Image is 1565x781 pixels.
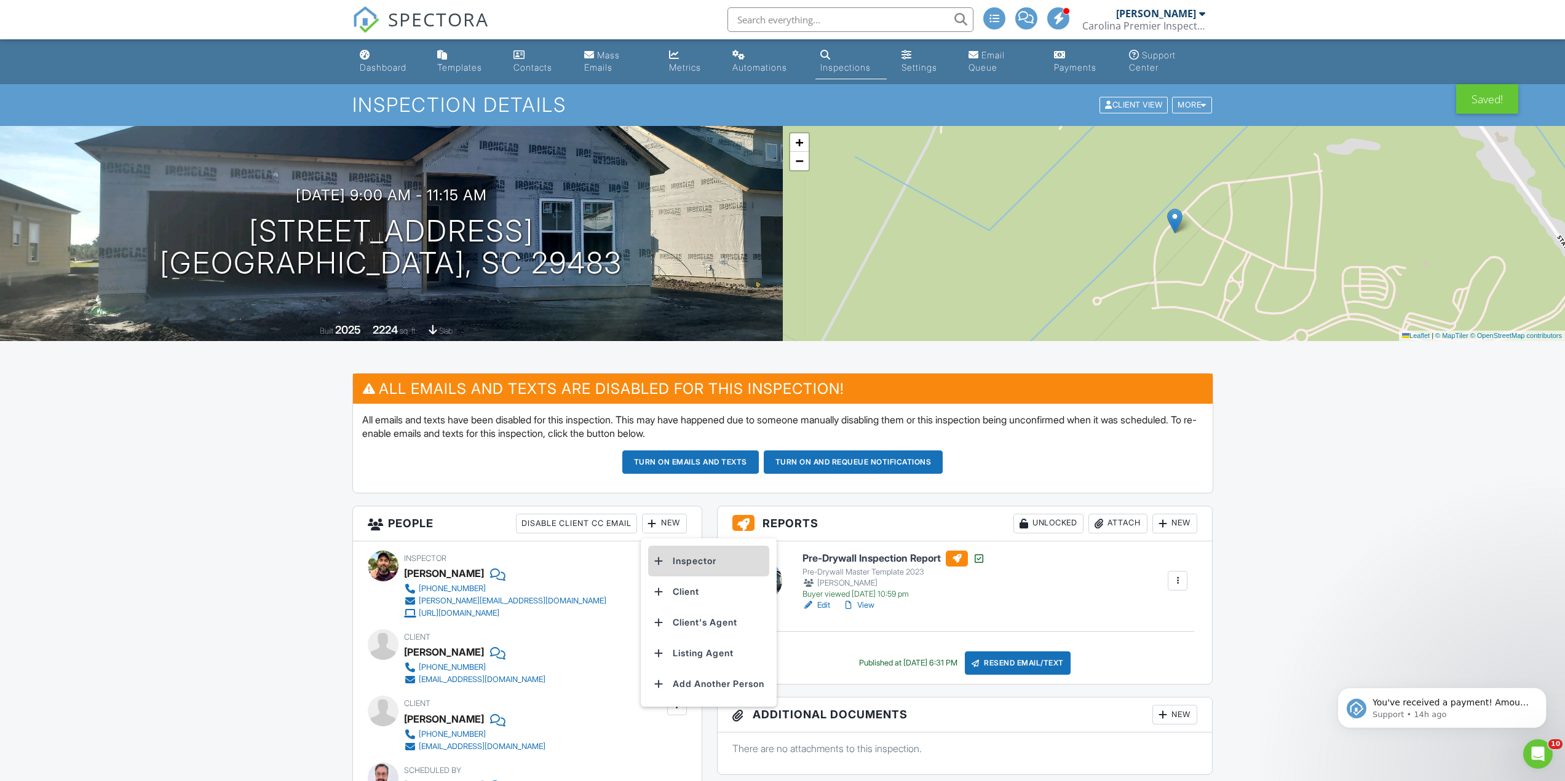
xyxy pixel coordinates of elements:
[404,766,461,775] span: Scheduled By
[732,62,787,73] div: Automations
[404,740,545,753] a: [EMAIL_ADDRESS][DOMAIN_NAME]
[664,44,718,79] a: Metrics
[727,7,973,32] input: Search everything...
[802,551,985,600] a: Pre-Drywall Inspection Report Pre-Drywall Master Template 2023 [PERSON_NAME] Buyer viewed [DATE] ...
[579,44,654,79] a: Mass Emails
[388,6,489,32] span: SPECTORA
[642,514,687,533] div: New
[419,742,545,752] div: [EMAIL_ADDRESS][DOMAIN_NAME]
[1124,44,1211,79] a: Support Center
[802,551,985,567] h6: Pre-Drywall Inspection Report
[1054,62,1096,73] div: Payments
[1456,84,1518,114] div: Saved!
[1088,514,1147,533] div: Attach
[1129,50,1176,73] div: Support Center
[404,673,545,686] a: [EMAIL_ADDRESS][DOMAIN_NAME]
[419,675,545,685] div: [EMAIL_ADDRESS][DOMAIN_NAME]
[404,728,545,740] a: [PHONE_NUMBER]
[727,44,806,79] a: Automations (Basic)
[404,643,484,661] div: [PERSON_NAME]
[419,729,486,739] div: [PHONE_NUMBER]
[404,632,430,642] span: Client
[419,608,499,618] div: [URL][DOMAIN_NAME]
[437,62,482,73] div: Templates
[355,44,422,79] a: Dashboard
[820,62,871,73] div: Inspections
[802,599,830,611] a: Edit
[404,661,545,673] a: [PHONE_NUMBER]
[897,44,954,79] a: Settings
[404,607,606,619] a: [URL][DOMAIN_NAME]
[1152,705,1197,724] div: New
[419,584,486,594] div: [PHONE_NUMBER]
[1548,739,1563,749] span: 10
[404,595,606,607] a: [PERSON_NAME][EMAIL_ADDRESS][DOMAIN_NAME]
[790,152,809,170] a: Zoom out
[1082,20,1205,32] div: Carolina Premier Inspections LLC
[802,577,985,589] div: [PERSON_NAME]
[964,44,1039,79] a: Email Queue
[764,450,943,474] button: Turn on and Requeue Notifications
[516,514,637,533] div: Disable Client CC Email
[432,44,499,79] a: Templates
[296,187,487,203] h3: [DATE] 9:00 am - 11:15 am
[320,326,333,336] span: Built
[404,554,446,563] span: Inspector
[584,50,620,73] div: Mass Emails
[795,153,803,168] span: −
[802,589,985,599] div: Buyer viewed [DATE] 10:59 pm
[1470,332,1562,339] a: © OpenStreetMap contributors
[622,450,759,474] button: Turn on emails and texts
[859,658,957,668] div: Published at [DATE] 6:31 PM
[965,651,1071,675] div: Resend Email/Text
[362,413,1203,441] p: All emails and texts have been disabled for this inspection. This may have happened due to someon...
[373,323,398,336] div: 2224
[400,326,417,336] span: sq. ft.
[1167,208,1183,234] img: Marker
[335,323,361,336] div: 2025
[1172,97,1212,114] div: More
[1432,332,1433,339] span: |
[815,44,887,79] a: Inspections
[1098,100,1171,109] a: Client View
[1319,662,1565,748] iframe: Intercom notifications message
[1402,332,1430,339] a: Leaflet
[353,506,702,541] h3: People
[353,374,1213,404] h3: All emails and texts are disabled for this inspection!
[1049,44,1114,79] a: Payments
[352,17,489,42] a: SPECTORA
[439,326,453,336] span: slab
[513,62,552,73] div: Contacts
[404,710,484,728] div: [PERSON_NAME]
[404,564,484,583] div: [PERSON_NAME]
[1435,332,1468,339] a: © MapTiler
[732,742,1198,755] p: There are no attachments to this inspection.
[352,6,379,33] img: The Best Home Inspection Software - Spectora
[509,44,570,79] a: Contacts
[1099,97,1168,114] div: Client View
[419,596,606,606] div: [PERSON_NAME][EMAIL_ADDRESS][DOMAIN_NAME]
[1013,514,1084,533] div: Unlocked
[790,133,809,152] a: Zoom in
[1152,514,1197,533] div: New
[718,506,1213,541] h3: Reports
[1116,7,1196,20] div: [PERSON_NAME]
[842,599,874,611] a: View
[404,583,606,595] a: [PHONE_NUMBER]
[352,94,1213,116] h1: Inspection Details
[360,62,406,73] div: Dashboard
[795,135,803,150] span: +
[419,662,486,672] div: [PHONE_NUMBER]
[969,50,1005,73] div: Email Queue
[669,62,701,73] div: Metrics
[901,62,937,73] div: Settings
[1523,739,1553,769] iframe: Intercom live chat
[404,699,430,708] span: Client
[160,215,622,280] h1: [STREET_ADDRESS] [GEOGRAPHIC_DATA], SC 29483
[802,567,985,577] div: Pre-Drywall Master Template 2023
[718,697,1213,732] h3: Additional Documents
